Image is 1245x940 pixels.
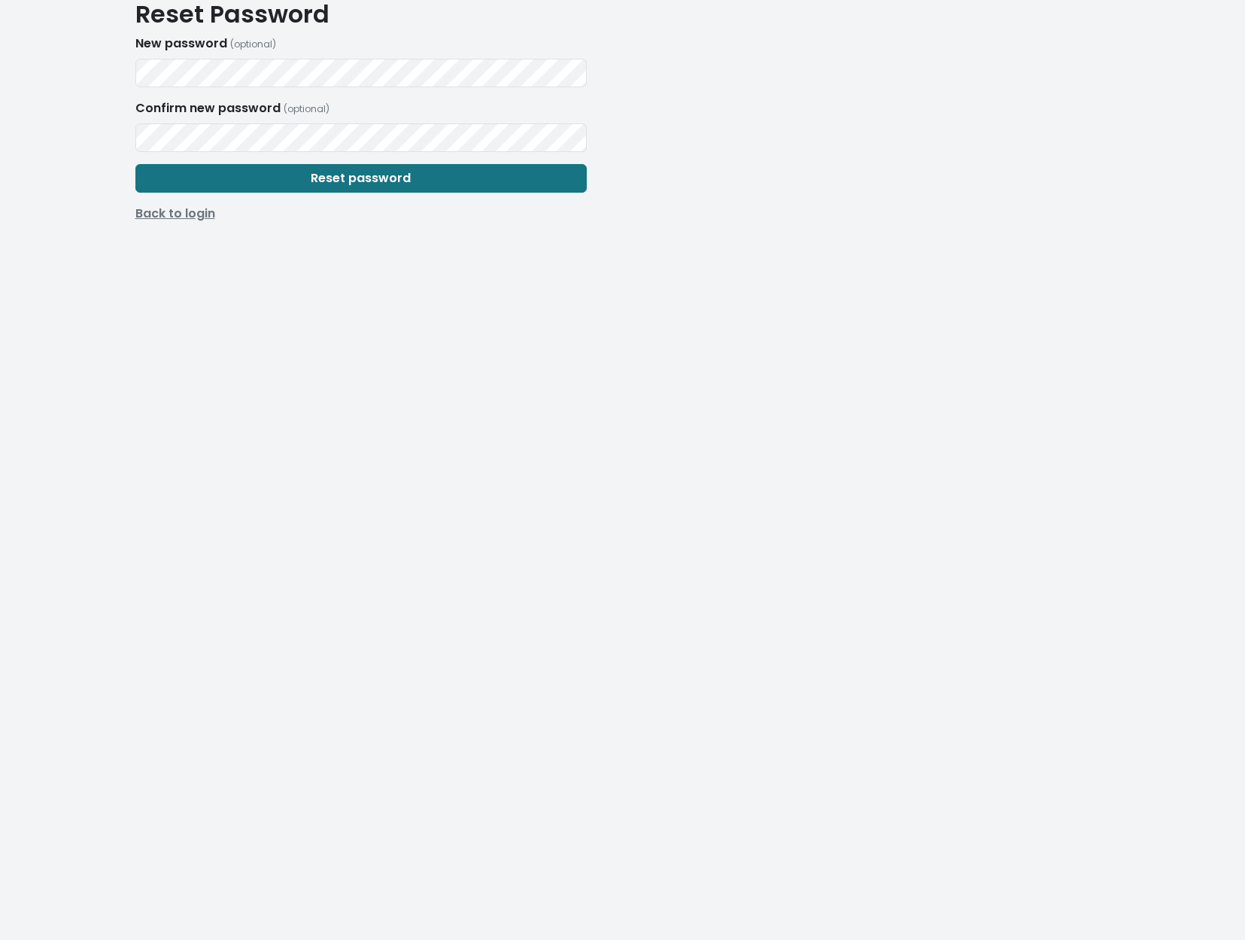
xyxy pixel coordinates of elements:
a: Back to login [126,205,596,223]
label: New password [135,35,276,53]
label: Confirm new password [135,99,329,117]
span: Reset password [311,169,411,187]
small: (optional) [284,102,329,115]
small: (optional) [230,38,276,50]
button: Reset password [135,164,587,193]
